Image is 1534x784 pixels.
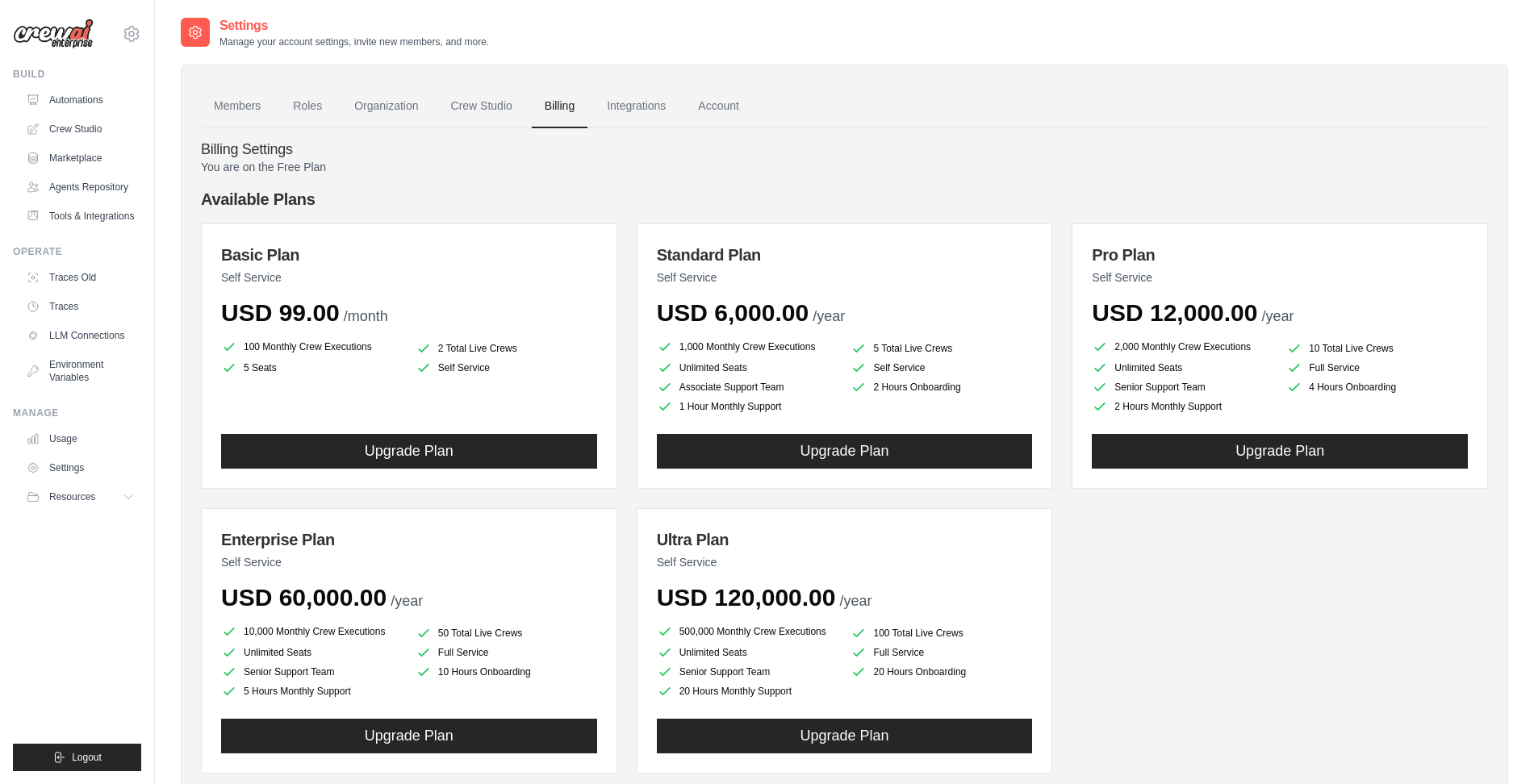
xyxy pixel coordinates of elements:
li: 100 Monthly Crew Executions [221,337,403,357]
li: 2 Hours Monthly Support [1092,398,1273,415]
button: Upgrade Plan [657,434,1033,469]
li: Full Service [1286,360,1468,376]
h4: Billing Settings [201,141,1488,159]
a: Usage [19,426,141,452]
a: Tools & Integrations [19,203,141,229]
li: 20 Hours Monthly Support [657,683,838,699]
a: Account [685,85,752,128]
a: Crew Studio [438,85,525,128]
h3: Standard Plan [657,244,1033,266]
a: Agents Repository [19,174,141,200]
li: 100 Total Live Crews [851,625,1032,641]
h3: Pro Plan [1092,244,1468,266]
span: USD 12,000.00 [1092,299,1257,326]
button: Upgrade Plan [221,719,597,753]
li: 1 Hour Monthly Support [657,398,838,415]
a: Organization [341,85,431,128]
p: Self Service [657,269,1033,286]
li: 2,000 Monthly Crew Executions [1092,337,1273,357]
p: Self Service [221,554,597,570]
li: 10,000 Monthly Crew Executions [221,622,403,641]
a: Automations [19,87,141,113]
button: Resources [19,484,141,510]
button: Upgrade Plan [1092,434,1468,469]
li: Full Service [851,644,1032,661]
li: Self Service [416,360,597,376]
li: 2 Hours Onboarding [851,379,1032,395]
a: Integrations [594,85,679,128]
li: 500,000 Monthly Crew Executions [657,622,838,641]
div: Build [13,68,141,81]
button: Upgrade Plan [221,434,597,469]
a: Settings [19,455,141,481]
a: Crew Studio [19,116,141,142]
button: Upgrade Plan [657,719,1033,753]
li: Unlimited Seats [221,644,403,661]
span: Logout [72,751,102,764]
span: USD 99.00 [221,299,340,326]
p: Manage your account settings, invite new members, and more. [219,35,489,48]
li: 20 Hours Onboarding [851,664,1032,680]
div: Manage [13,407,141,419]
li: Unlimited Seats [657,360,838,376]
a: Traces Old [19,265,141,290]
li: 1,000 Monthly Crew Executions [657,337,838,357]
span: USD 6,000.00 [657,299,809,326]
h4: Available Plans [201,188,1488,211]
img: Logo [13,19,94,49]
li: 50 Total Live Crews [416,625,597,641]
span: /year [391,593,423,609]
li: Self Service [851,360,1032,376]
h3: Basic Plan [221,244,597,266]
li: 10 Hours Onboarding [416,664,597,680]
a: Traces [19,294,141,319]
li: Senior Support Team [1092,379,1273,395]
a: Marketplace [19,145,141,171]
span: USD 120,000.00 [657,584,836,611]
div: Operate [13,245,141,258]
h2: Settings [219,16,489,35]
span: Resources [49,490,95,503]
p: You are on the Free Plan [201,159,1488,175]
a: Environment Variables [19,352,141,390]
li: Unlimited Seats [1092,360,1273,376]
p: Self Service [1092,269,1468,286]
a: Billing [532,85,587,128]
li: Senior Support Team [657,664,838,680]
span: /year [813,308,845,324]
li: Unlimited Seats [657,644,838,661]
p: Self Service [657,554,1033,570]
a: LLM Connections [19,323,141,348]
span: /year [840,593,872,609]
span: USD 60,000.00 [221,584,387,611]
span: /month [344,308,388,324]
li: 10 Total Live Crews [1286,340,1468,357]
li: 2 Total Live Crews [416,340,597,357]
li: 5 Seats [221,360,403,376]
button: Logout [13,744,141,771]
a: Roles [280,85,335,128]
a: Members [201,85,274,128]
span: /year [1261,308,1294,324]
li: Senior Support Team [221,664,403,680]
li: 5 Hours Monthly Support [221,683,403,699]
li: Associate Support Team [657,379,838,395]
h3: Ultra Plan [657,528,1033,551]
li: Full Service [416,644,597,661]
li: 5 Total Live Crews [851,340,1032,357]
li: 4 Hours Onboarding [1286,379,1468,395]
p: Self Service [221,269,597,286]
h3: Enterprise Plan [221,528,597,551]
